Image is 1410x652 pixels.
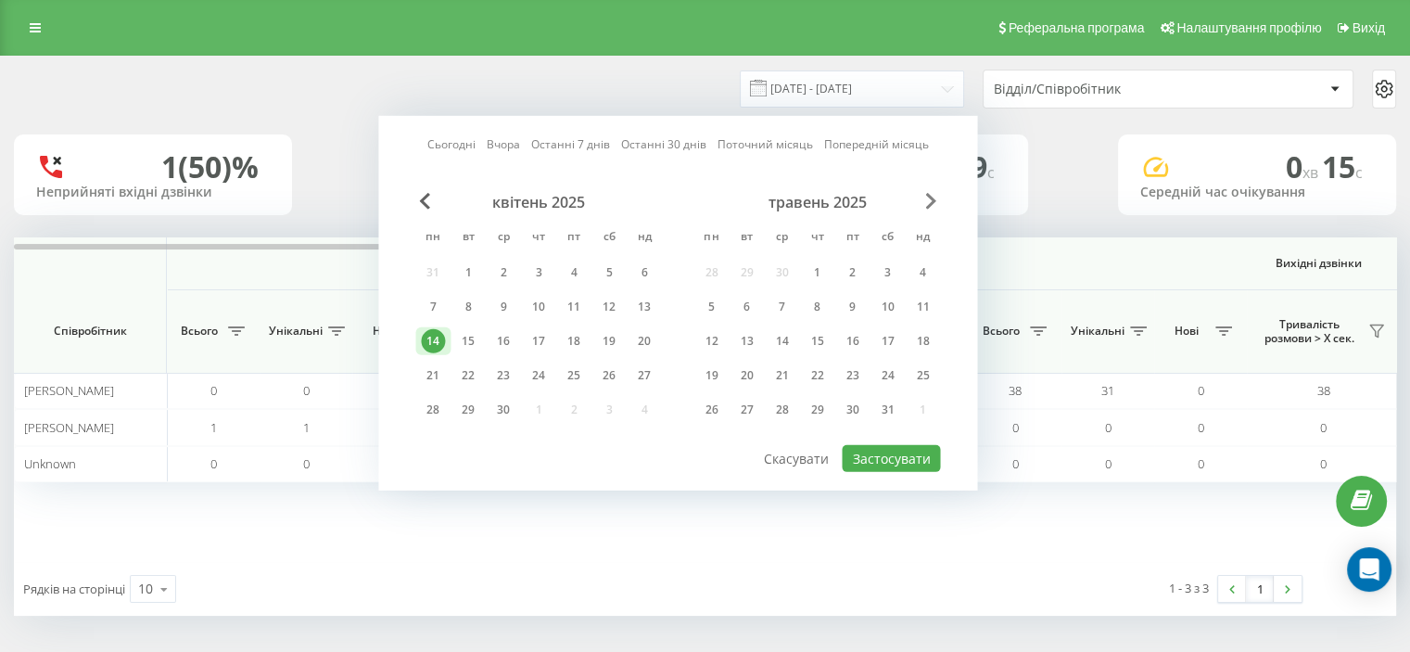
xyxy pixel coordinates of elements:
[161,149,259,185] div: 1 (50)%
[697,224,725,252] abbr: понеділок
[1163,324,1210,339] span: Нові
[621,135,706,153] a: Останні 30 днів
[905,293,940,321] div: нд 11 трав 2025 р.
[527,364,551,388] div: 24
[556,293,591,321] div: пт 11 квіт 2025 р.
[491,398,515,422] div: 30
[824,135,929,153] a: Попередній місяць
[138,580,153,598] div: 10
[834,362,870,390] div: пт 23 трав 2025 р.
[591,327,627,355] div: сб 19 квіт 2025 р.
[456,261,480,285] div: 1
[1140,185,1374,200] div: Середній час очікування
[1105,455,1111,472] span: 0
[531,135,610,153] a: Останні 7 днів
[875,329,899,353] div: 17
[24,419,114,436] span: [PERSON_NAME]
[768,224,795,252] abbr: середа
[875,364,899,388] div: 24
[875,295,899,319] div: 10
[1353,20,1385,35] span: Вихід
[1009,382,1022,399] span: 38
[491,364,515,388] div: 23
[805,261,829,285] div: 1
[23,581,125,597] span: Рядків на сторінці
[1169,579,1209,597] div: 1 - 3 з 3
[632,329,656,353] div: 20
[562,295,586,319] div: 11
[905,259,940,287] div: нд 4 трав 2025 р.
[769,398,794,422] div: 28
[799,327,834,355] div: чт 15 трав 2025 р.
[875,398,899,422] div: 31
[415,193,662,211] div: квітень 2025
[591,293,627,321] div: сб 12 квіт 2025 р.
[994,82,1215,97] div: Відділ/Співробітник
[491,261,515,285] div: 2
[210,455,217,472] span: 0
[803,224,831,252] abbr: четвер
[840,261,864,285] div: 2
[556,327,591,355] div: пт 18 квіт 2025 р.
[630,224,658,252] abbr: неділя
[840,398,864,422] div: 30
[521,362,556,390] div: чт 24 квіт 2025 р.
[1176,20,1321,35] span: Налаштування профілю
[693,362,729,390] div: пн 19 трав 2025 р.
[486,396,521,424] div: ср 30 квіт 2025 р.
[415,362,451,390] div: пн 21 квіт 2025 р.
[905,327,940,355] div: нд 18 трав 2025 р.
[451,259,486,287] div: вт 1 квіт 2025 р.
[521,259,556,287] div: чт 3 квіт 2025 р.
[562,364,586,388] div: 25
[805,398,829,422] div: 29
[840,295,864,319] div: 9
[699,295,723,319] div: 5
[729,327,764,355] div: вт 13 трав 2025 р.
[415,293,451,321] div: пн 7 квіт 2025 р.
[451,362,486,390] div: вт 22 квіт 2025 р.
[521,327,556,355] div: чт 17 квіт 2025 р.
[1322,147,1363,186] span: 15
[595,224,623,252] abbr: субота
[1198,419,1204,436] span: 0
[1012,419,1019,436] span: 0
[24,382,114,399] span: [PERSON_NAME]
[769,364,794,388] div: 21
[1105,419,1111,436] span: 0
[910,295,934,319] div: 11
[454,224,482,252] abbr: вівторок
[693,396,729,424] div: пн 26 трав 2025 р.
[734,329,758,353] div: 13
[456,364,480,388] div: 22
[870,259,905,287] div: сб 3 трав 2025 р.
[491,295,515,319] div: 9
[693,193,940,211] div: травень 2025
[24,455,76,472] span: Unknown
[525,224,553,252] abbr: четвер
[269,324,323,339] span: Унікальні
[597,295,621,319] div: 12
[1317,382,1330,399] span: 38
[764,327,799,355] div: ср 14 трав 2025 р.
[987,162,995,183] span: c
[456,329,480,353] div: 15
[451,396,486,424] div: вт 29 квіт 2025 р.
[908,224,936,252] abbr: неділя
[591,259,627,287] div: сб 5 квіт 2025 р.
[978,324,1024,339] span: Всього
[215,256,920,271] span: Вхідні дзвінки
[303,382,310,399] span: 0
[799,396,834,424] div: чт 29 трав 2025 р.
[834,259,870,287] div: пт 2 трав 2025 р.
[421,329,445,353] div: 14
[1302,162,1322,183] span: хв
[419,193,430,210] span: Previous Month
[597,261,621,285] div: 5
[486,293,521,321] div: ср 9 квіт 2025 р.
[1286,147,1322,186] span: 0
[419,224,447,252] abbr: понеділок
[1198,455,1204,472] span: 0
[699,329,723,353] div: 12
[527,295,551,319] div: 10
